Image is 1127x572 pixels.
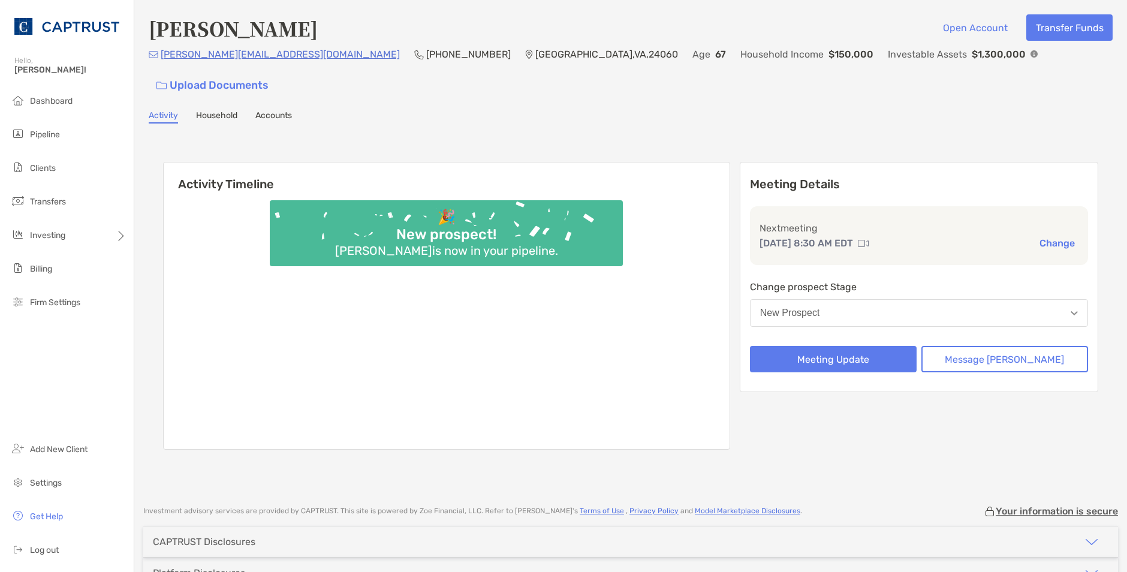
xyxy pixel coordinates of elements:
[828,47,873,62] p: $150,000
[715,47,726,62] p: 67
[11,294,25,309] img: firm-settings icon
[535,47,678,62] p: [GEOGRAPHIC_DATA] , VA , 24060
[164,162,730,191] h6: Activity Timeline
[433,209,460,226] div: 🎉
[11,93,25,107] img: dashboard icon
[692,47,710,62] p: Age
[750,177,1088,192] p: Meeting Details
[11,127,25,141] img: pipeline icon
[858,239,869,248] img: communication type
[30,230,65,240] span: Investing
[525,50,533,59] img: Location Icon
[30,444,88,454] span: Add New Client
[156,82,167,90] img: button icon
[933,14,1017,41] button: Open Account
[629,507,679,515] a: Privacy Policy
[760,221,1078,236] p: Next meeting
[1026,14,1113,41] button: Transfer Funds
[750,346,917,372] button: Meeting Update
[149,110,178,124] a: Activity
[414,50,424,59] img: Phone Icon
[695,507,800,515] a: Model Marketplace Disclosures
[972,47,1026,62] p: $1,300,000
[11,261,25,275] img: billing icon
[149,14,318,42] h4: [PERSON_NAME]
[30,163,56,173] span: Clients
[11,508,25,523] img: get-help icon
[750,279,1088,294] p: Change prospect Stage
[30,478,62,488] span: Settings
[30,96,73,106] span: Dashboard
[11,160,25,174] img: clients icon
[14,5,119,48] img: CAPTRUST Logo
[11,542,25,556] img: logout icon
[30,264,52,274] span: Billing
[580,507,624,515] a: Terms of Use
[11,194,25,208] img: transfers icon
[30,197,66,207] span: Transfers
[196,110,237,124] a: Household
[760,236,853,251] p: [DATE] 8:30 AM EDT
[921,346,1088,372] button: Message [PERSON_NAME]
[330,243,563,258] div: [PERSON_NAME] is now in your pipeline.
[760,308,820,318] div: New Prospect
[750,299,1088,327] button: New Prospect
[161,47,400,62] p: [PERSON_NAME][EMAIL_ADDRESS][DOMAIN_NAME]
[11,441,25,456] img: add_new_client icon
[996,505,1118,517] p: Your information is secure
[153,536,255,547] div: CAPTRUST Disclosures
[149,51,158,58] img: Email Icon
[1071,311,1078,315] img: Open dropdown arrow
[740,47,824,62] p: Household Income
[30,545,59,555] span: Log out
[11,475,25,489] img: settings icon
[255,110,292,124] a: Accounts
[149,73,276,98] a: Upload Documents
[426,47,511,62] p: [PHONE_NUMBER]
[1036,237,1078,249] button: Change
[30,130,60,140] span: Pipeline
[11,227,25,242] img: investing icon
[30,297,80,308] span: Firm Settings
[391,226,501,243] div: New prospect!
[1084,535,1099,549] img: icon arrow
[888,47,967,62] p: Investable Assets
[143,507,802,516] p: Investment advisory services are provided by CAPTRUST . This site is powered by Zoe Financial, LL...
[14,65,126,75] span: [PERSON_NAME]!
[1030,50,1038,58] img: Info Icon
[30,511,63,522] span: Get Help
